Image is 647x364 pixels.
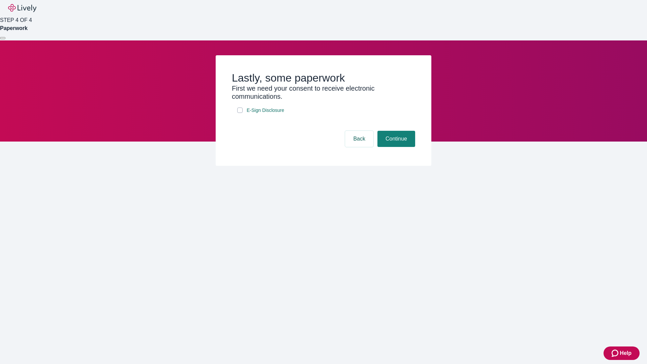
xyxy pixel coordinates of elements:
h3: First we need your consent to receive electronic communications. [232,84,415,100]
button: Back [345,131,373,147]
button: Zendesk support iconHelp [604,346,640,360]
span: E-Sign Disclosure [247,107,284,114]
h2: Lastly, some paperwork [232,71,415,84]
button: Continue [377,131,415,147]
span: Help [620,349,631,357]
a: e-sign disclosure document [245,106,285,115]
svg: Zendesk support icon [612,349,620,357]
img: Lively [8,4,36,12]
